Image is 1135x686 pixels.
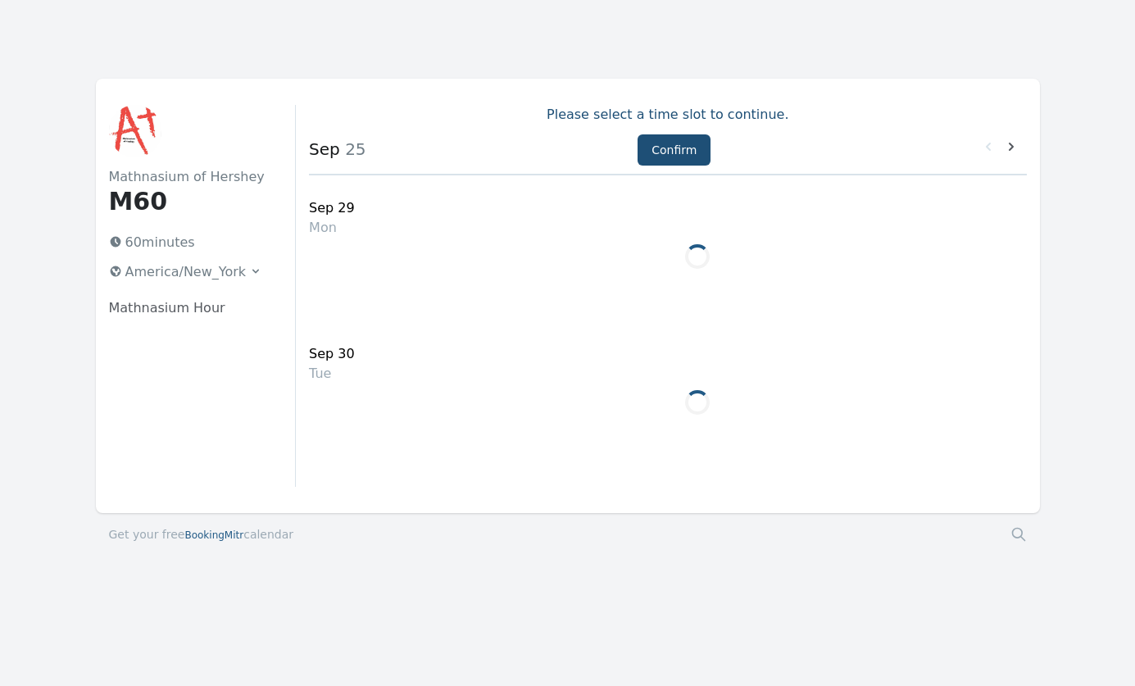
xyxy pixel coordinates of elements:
[109,298,270,318] p: Mathnasium Hour
[309,364,355,384] div: Tue
[340,139,366,159] span: 25
[102,229,270,256] p: 60 minutes
[309,198,355,218] div: Sep 29
[109,167,270,187] h2: Mathnasium of Hershey
[309,218,355,238] div: Mon
[309,139,340,159] strong: Sep
[109,105,161,157] img: Mathnasium of Hershey
[309,105,1026,125] p: Please select a time slot to continue.
[638,134,711,166] button: Confirm
[109,526,294,543] a: Get your freeBookingMitrcalendar
[184,529,243,541] span: BookingMitr
[109,187,270,216] h1: M60
[309,344,355,364] div: Sep 30
[102,259,270,285] button: America/New_York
